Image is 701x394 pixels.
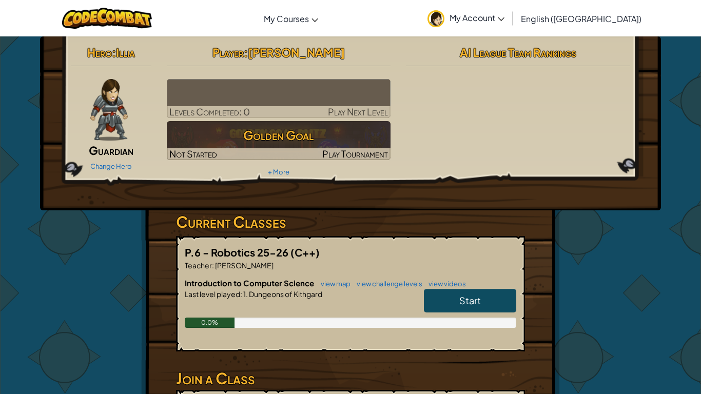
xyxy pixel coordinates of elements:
[248,45,345,60] span: [PERSON_NAME]
[423,280,466,288] a: view videos
[422,2,510,34] a: My Account
[176,210,525,233] h3: Current Classes
[322,148,388,160] span: Play Tournament
[244,45,248,60] span: :
[89,143,133,157] span: Guardian
[167,79,391,118] a: Play Next Level
[62,8,152,29] img: CodeCombat logo
[516,5,647,32] a: English ([GEOGRAPHIC_DATA])
[214,261,274,270] span: [PERSON_NAME]
[112,45,116,60] span: :
[459,294,481,306] span: Start
[268,168,289,176] a: + More
[242,289,248,299] span: 1.
[90,79,128,141] img: guardian-pose.png
[185,246,290,259] span: P.6 - Robotics 25-26
[212,45,244,60] span: Player
[290,246,320,259] span: (C++)
[316,280,350,288] a: view map
[328,106,388,117] span: Play Next Level
[169,106,250,117] span: Levels Completed: 0
[176,367,525,390] h3: Join a Class
[90,162,132,170] a: Change Hero
[116,45,135,60] span: Illia
[264,13,309,24] span: My Courses
[521,13,641,24] span: English ([GEOGRAPHIC_DATA])
[185,278,316,288] span: Introduction to Computer Science
[87,45,112,60] span: Hero
[259,5,323,32] a: My Courses
[248,289,322,299] span: Dungeons of Kithgard
[185,318,235,328] div: 0.0%
[167,124,391,147] h3: Golden Goal
[352,280,422,288] a: view challenge levels
[185,261,212,270] span: Teacher
[427,10,444,27] img: avatar
[167,121,391,160] a: Golden GoalNot StartedPlay Tournament
[460,45,576,60] span: AI League Team Rankings
[212,261,214,270] span: :
[169,148,217,160] span: Not Started
[185,289,240,299] span: Last level played
[450,12,504,23] span: My Account
[240,289,242,299] span: :
[167,121,391,160] img: Golden Goal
